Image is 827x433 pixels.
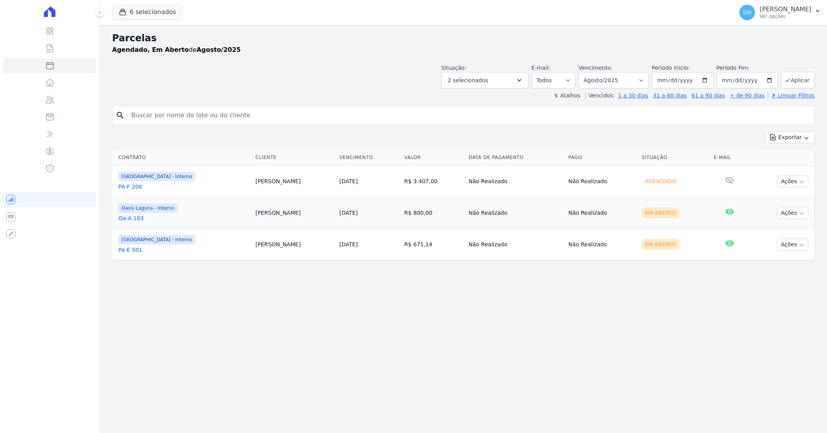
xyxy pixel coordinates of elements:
[448,76,488,85] span: 2 selecionados
[336,150,401,166] th: Vencimento
[116,111,125,120] i: search
[565,150,639,166] th: Pago
[441,72,528,88] button: 2 selecionados
[340,178,358,184] a: [DATE]
[652,65,690,71] label: Período Inicío:
[112,31,815,45] h2: Parcelas
[781,72,815,88] button: Aplicar
[340,241,358,247] a: [DATE]
[768,92,815,99] a: ✗ Limpar Filtros
[401,229,465,260] td: R$ 671,14
[642,176,679,187] div: Agendado
[401,150,465,166] th: Valor
[642,239,680,250] div: Em Aberto
[118,203,178,213] span: Oasis Laguna - Interno
[554,92,580,99] label: ↯ Atalhos
[760,13,811,19] p: Ver opções
[777,207,808,219] button: Ações
[252,197,336,229] td: [PERSON_NAME]
[639,150,711,166] th: Situação
[531,65,551,71] label: E-mail:
[118,246,249,254] a: Pa-E 501
[777,175,808,187] button: Ações
[565,166,639,197] td: Não Realizado
[618,92,648,99] a: 1 a 30 dias
[716,64,778,72] label: Período Fim:
[733,2,827,23] button: DH [PERSON_NAME] Ver opções
[760,5,811,13] p: [PERSON_NAME]
[579,65,612,71] label: Vencimento:
[118,235,195,244] span: [GEOGRAPHIC_DATA] - Interno
[743,10,751,15] span: DH
[197,46,241,53] strong: Agosto/2025
[642,207,680,218] div: Em Aberto
[711,150,749,166] th: E-mail
[466,229,565,260] td: Não Realizado
[252,229,336,260] td: [PERSON_NAME]
[118,172,195,181] span: [GEOGRAPHIC_DATA] - Interno
[653,92,686,99] a: 31 a 60 dias
[401,197,465,229] td: R$ 800,00
[252,150,336,166] th: Cliente
[466,197,565,229] td: Não Realizado
[112,150,252,166] th: Contrato
[340,210,358,216] a: [DATE]
[127,108,811,123] input: Buscar por nome do lote ou do cliente
[112,5,183,19] button: 6 selecionados
[730,92,765,99] a: + de 90 dias
[252,166,336,197] td: [PERSON_NAME]
[112,45,241,55] p: de
[118,183,249,191] a: PA-F 206
[765,131,815,143] button: Exportar
[585,92,615,99] label: Vencidos:
[565,229,639,260] td: Não Realizado
[692,92,725,99] a: 61 a 90 dias
[441,65,466,71] label: Situação:
[118,214,249,222] a: Oa-A 103
[401,166,465,197] td: R$ 3.407,00
[112,46,189,53] strong: Agendado, Em Aberto
[777,239,808,251] button: Ações
[565,197,639,229] td: Não Realizado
